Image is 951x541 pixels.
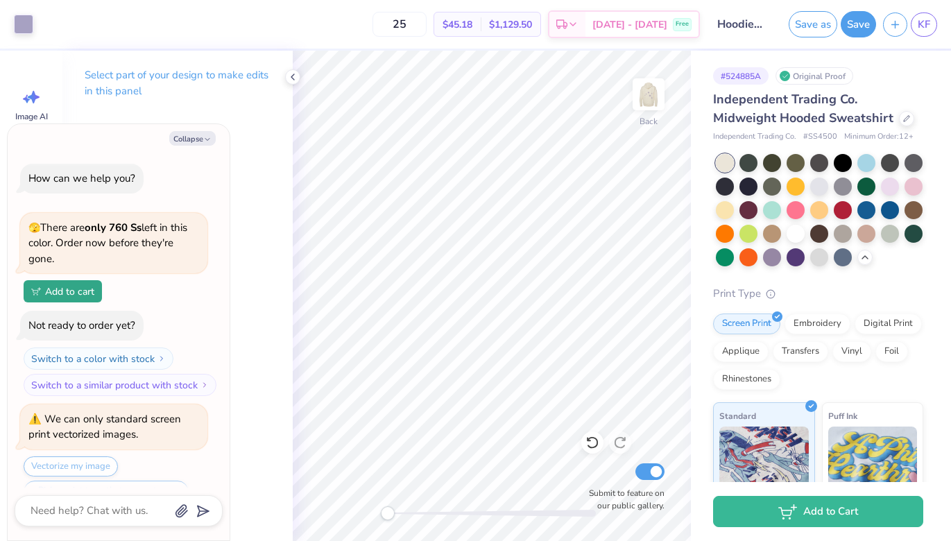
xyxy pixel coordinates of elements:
img: Add to cart [31,287,41,295]
div: Accessibility label [381,506,395,520]
input: – – [372,12,427,37]
button: Switch to a color with stock [24,347,173,370]
button: Add to Cart [713,496,923,527]
div: Digital Print [855,314,922,334]
input: Untitled Design [707,10,775,38]
span: Standard [719,409,756,423]
button: Save as [789,11,837,37]
div: Not ready to order yet? [28,318,135,332]
button: Pick a print type that supports raster images [24,481,189,511]
div: Transfers [773,341,828,362]
img: Puff Ink [828,427,918,496]
div: Print Type [713,286,923,302]
div: Original Proof [776,67,853,85]
span: KF [918,17,930,33]
div: Back [640,115,658,128]
span: Independent Trading Co. [713,131,796,143]
span: Free [676,19,689,29]
div: Screen Print [713,314,780,334]
div: # 524885A [713,67,769,85]
img: Back [635,80,662,108]
div: Rhinestones [713,369,780,390]
span: $45.18 [443,17,472,32]
img: Switch to a similar product with stock [200,381,209,389]
span: Image AI [15,111,48,122]
button: Save [841,11,876,37]
div: Foil [875,341,908,362]
strong: only 760 Ss [85,221,142,234]
button: Switch to a similar product with stock [24,374,216,396]
span: Puff Ink [828,409,857,423]
p: Select part of your design to make edits in this panel [85,67,271,99]
span: Independent Trading Co. Midweight Hooded Sweatshirt [713,91,893,126]
div: We can only standard screen print vectorized images. [28,412,181,442]
label: Submit to feature on our public gallery. [581,487,665,512]
span: [DATE] - [DATE] [592,17,667,32]
button: Add to cart [24,280,102,302]
img: Standard [719,427,809,496]
span: There are left in this color. Order now before they're gone. [28,221,187,266]
span: Minimum Order: 12 + [844,131,914,143]
div: Applique [713,341,769,362]
a: KF [911,12,937,37]
span: # SS4500 [803,131,837,143]
div: How can we help you? [28,171,135,185]
span: 🫣 [28,221,40,234]
button: Collapse [169,131,216,146]
div: Vinyl [832,341,871,362]
span: $1,129.50 [489,17,532,32]
div: Embroidery [785,314,850,334]
img: Switch to a color with stock [157,354,166,363]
